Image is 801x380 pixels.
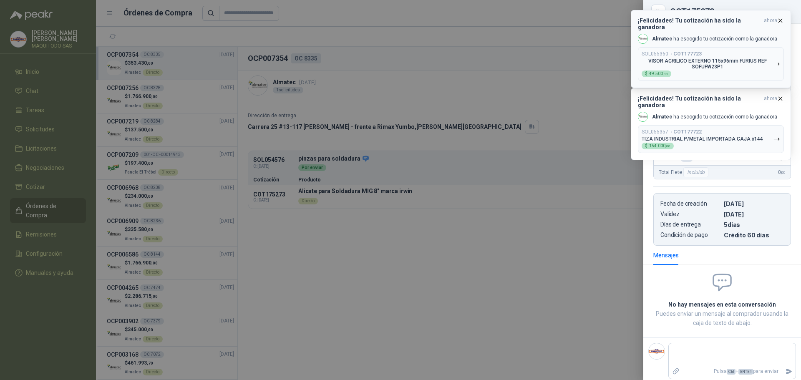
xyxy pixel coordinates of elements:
[653,300,791,309] h2: No hay mensajes en esta conversación
[660,200,720,207] p: Fecha de creación
[649,343,665,359] img: Company Logo
[724,221,784,228] p: 5 dias
[638,34,647,43] img: Company Logo
[727,369,736,375] span: Ctrl
[652,35,777,43] p: ha escogido tu cotización como la ganadora
[683,167,708,177] div: Incluido
[642,136,763,142] p: TIZA INDUSTRIAL P/METAL IMPORTADA CAJA x144
[642,51,702,57] p: SOL055360 →
[638,95,761,108] h3: ¡Felicidades! Tu cotización ha sido la ganadora
[665,144,670,148] span: ,00
[782,364,796,379] button: Enviar
[764,95,777,108] span: ahora
[669,364,683,379] label: Adjuntar archivos
[642,129,702,135] p: SOL055357 →
[653,7,663,17] button: Close
[638,125,784,153] button: SOL055357→COT177722TIZA INDUSTRIAL P/METAL IMPORTADA CAJA x144$154.000,00
[642,58,773,70] p: VISOR ACRILICO EXTERNO 115x96mm FURIUS REF SOFUFW23P1
[683,364,782,379] p: Pulsa + para enviar
[738,369,753,375] span: ENTER
[652,36,672,42] b: Almatec
[652,113,777,121] p: ha escogido tu cotización como la ganadora
[724,232,784,239] p: Crédito 60 días
[642,70,671,77] div: $
[653,309,791,327] p: Puedes enviar un mensaje al comprador usando la caja de texto de abajo.
[659,167,710,177] span: Total Flete
[673,129,702,135] b: COT177722
[778,169,786,175] span: 0
[652,114,672,120] b: Almatec
[642,143,674,149] div: $
[649,144,670,148] span: 154.000
[638,17,761,30] h3: ¡Felicidades! Tu cotización ha sido la ganadora
[670,8,791,16] div: COT175273
[631,88,791,160] button: ¡Felicidades! Tu cotización ha sido la ganadoraahora Company LogoAlmatec ha escogido tu cotizació...
[653,251,679,260] div: Mensajes
[631,10,791,88] button: ¡Felicidades! Tu cotización ha sido la ganadoraahora Company LogoAlmatec ha escogido tu cotizació...
[724,211,784,218] p: [DATE]
[649,72,668,76] span: 49.500
[764,17,777,30] span: ahora
[660,211,720,218] p: Validez
[638,112,647,121] img: Company Logo
[660,232,720,239] p: Condición de pago
[663,72,668,76] span: ,00
[724,200,784,207] p: [DATE]
[660,221,720,228] p: Días de entrega
[638,47,784,81] button: SOL055360→COT177723VISOR ACRILICO EXTERNO 115x96mm FURIUS REF SOFUFW23P1$49.500,00
[673,51,702,57] b: COT177723
[781,170,786,175] span: ,00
